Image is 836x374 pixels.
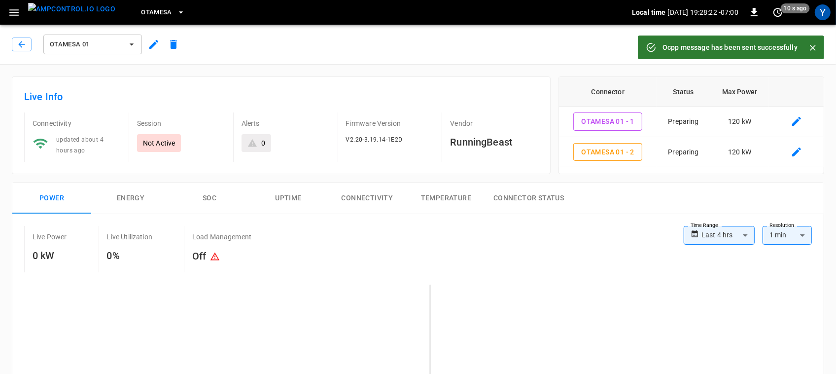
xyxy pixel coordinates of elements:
td: 120 kW [710,107,769,137]
button: set refresh interval [770,4,786,20]
h6: RunningBeast [450,134,538,150]
table: connector table [559,77,824,167]
td: Preparing [657,107,710,137]
button: Connectivity [328,183,407,214]
p: Not Active [143,138,175,148]
img: ampcontrol.io logo [28,3,115,15]
button: Uptime [249,183,328,214]
p: Live Utilization [107,232,152,242]
p: Firmware Version [346,118,434,128]
div: 0 [261,138,265,148]
label: Resolution [769,222,794,229]
button: Connector Status [486,183,572,214]
div: profile-icon [815,4,831,20]
p: Session [137,118,225,128]
span: V2.20-3.19.14-1E2D [346,136,403,143]
button: Existing capacity schedules won’t take effect because Load Management is turned off. To activate ... [206,248,224,266]
p: Vendor [450,118,538,128]
h6: 0% [107,248,152,263]
p: Load Management [192,232,251,242]
h6: 0 kW [33,248,67,263]
span: OtaMesa 01 [50,39,123,50]
p: Alerts [242,118,330,128]
h6: Live Info [24,89,538,105]
p: [DATE] 19:28:22 -07:00 [668,7,738,17]
button: OtaMesa [137,3,189,22]
th: Max Power [710,77,769,107]
button: Power [12,183,91,214]
div: Ocpp message has been sent successfully [662,38,798,56]
button: Temperature [407,183,486,214]
span: 10 s ago [781,3,810,13]
button: Close [805,40,820,55]
div: 1 min [763,226,812,245]
p: Connectivity [33,118,121,128]
div: Last 4 hrs [701,226,755,245]
p: Live Power [33,232,67,242]
td: Preparing [657,137,710,168]
label: Time Range [691,222,718,229]
span: updated about 4 hours ago [56,136,104,154]
th: Status [657,77,710,107]
button: OtaMesa 01 - 2 [573,143,642,161]
span: OtaMesa [141,7,172,18]
h6: Off [192,248,251,266]
p: Local time [632,7,666,17]
td: 120 kW [710,137,769,168]
button: OtaMesa 01 [43,35,142,54]
button: Energy [91,183,170,214]
button: SOC [170,183,249,214]
button: OtaMesa 01 - 1 [573,112,642,131]
th: Connector [559,77,657,107]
